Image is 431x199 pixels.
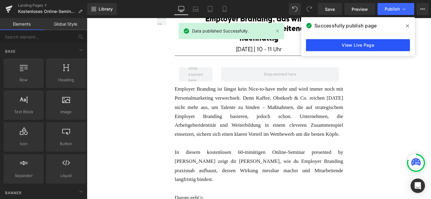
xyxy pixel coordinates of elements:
a: New Library [87,3,117,15]
font: Employer Branding ist längst kein Nice-to-have mehr und wird immer noch mit Personalmarketing ver... [93,72,271,126]
a: Laptop [188,3,203,15]
span: Separator [5,173,42,179]
span: Preview [352,6,368,12]
span: Publish [385,7,400,11]
span: Row [5,77,42,83]
a: Tablet [203,3,217,15]
button: Redo [303,3,315,15]
a: Preview [344,3,375,15]
span: Liquid [48,173,84,179]
button: Undo [289,3,301,15]
span: Successfully publish page [314,22,377,29]
font: In diesem kostenlosen 60-minütigen Online-Seminar presented by [PERSON_NAME] zeigt dir [PERSON_NA... [93,139,271,173]
font: [DATE] | 10 - 11 Uhr [157,29,206,36]
span: Base [5,48,16,54]
span: Image [48,109,84,115]
div: Open Intercom Messenger [411,179,425,193]
font: Darum geht’s: [93,187,124,193]
a: View Live Page [306,39,410,51]
span: Data published Successfully. [192,28,249,34]
span: Library [99,6,113,12]
span: Save [325,6,335,12]
button: More [417,3,429,15]
span: Button [48,141,84,147]
span: Heading [48,77,84,83]
a: Landing Pages [18,3,87,8]
span: Kostenloses Online-Seminar | Employer Branding &amp; Retention [18,9,76,14]
a: Desktop [174,3,188,15]
span: Icon [5,141,42,147]
span: Banner [5,190,22,196]
a: Mobile [217,3,232,15]
span: Text Block [5,109,42,115]
a: Global Style [44,18,87,30]
button: Publish [378,3,414,15]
